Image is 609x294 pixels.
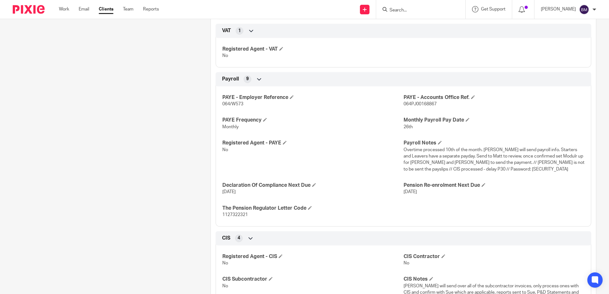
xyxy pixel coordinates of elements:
[59,6,69,12] a: Work
[246,76,249,82] span: 9
[222,125,239,129] span: Monthly
[79,6,89,12] a: Email
[222,253,403,260] h4: Registered Agent - CIS
[404,261,409,265] span: No
[404,125,413,129] span: 26th
[222,117,403,123] h4: PAYE Frequency
[123,6,133,12] a: Team
[222,76,239,82] span: Payroll
[222,213,248,217] span: 1127322321
[404,94,584,101] h4: PAYE - Accounts Office Ref.
[404,190,417,194] span: [DATE]
[404,102,437,106] span: 064PJ00168867
[222,235,230,241] span: CIS
[222,148,228,152] span: No
[579,4,589,15] img: svg%3E
[238,28,241,34] span: 1
[404,117,584,123] h4: Monthly Payroll Pay Date
[389,8,446,13] input: Search
[13,5,45,14] img: Pixie
[222,190,236,194] span: [DATE]
[541,6,576,12] p: [PERSON_NAME]
[481,7,505,11] span: Get Support
[222,182,403,189] h4: Declaration Of Compliance Next Due
[222,94,403,101] h4: PAYE - Employer Reference
[222,53,228,58] span: No
[222,102,243,106] span: 064/W573
[222,27,231,34] span: VAT
[404,253,584,260] h4: CIS Contractor
[238,235,240,241] span: 4
[222,140,403,146] h4: Registered Agent - PAYE
[404,276,584,283] h4: CIS Notes
[99,6,113,12] a: Clients
[222,284,228,288] span: No
[222,261,228,265] span: No
[404,182,584,189] h4: Pension Re-enrolment Next Due
[222,205,403,212] h4: The Pension Regulator Letter Code
[404,140,584,146] h4: Payroll Notes
[222,46,403,52] h4: Registered Agent - VAT
[222,276,403,283] h4: CIS Subcontractor
[143,6,159,12] a: Reports
[404,148,584,171] span: Overtime processed 10th of the month. [PERSON_NAME] will send payroll info. Starters and Leavers ...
